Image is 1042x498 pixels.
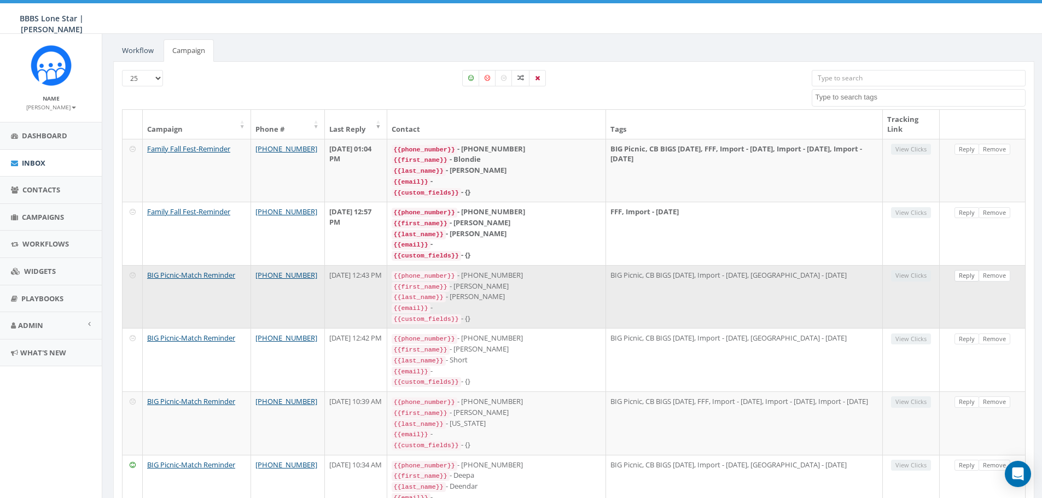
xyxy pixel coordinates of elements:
[979,333,1010,345] a: Remove
[392,302,601,313] div: -
[392,208,457,218] code: {{phone_number}}
[392,218,601,229] div: - [PERSON_NAME]
[392,461,457,471] code: {{phone_number}}
[325,139,387,202] td: [DATE] 01:04 PM
[392,282,450,292] code: {{first_name}}
[511,70,530,86] label: Mixed
[606,265,883,329] td: BIG Picnic, CB BIGS [DATE], Import - [DATE], [GEOGRAPHIC_DATA] - [DATE]
[392,441,461,450] code: {{custom_fields}}
[392,419,446,429] code: {{last_name}}
[392,177,430,187] code: {{email}}
[392,429,601,440] div: -
[251,110,325,139] th: Phone #: activate to sort column ascending
[392,418,601,429] div: - [US_STATE]
[462,70,480,86] label: Positive
[392,470,601,481] div: - Deepa
[325,391,387,455] td: [DATE] 10:39 AM
[979,460,1010,471] a: Remove
[392,481,601,492] div: - Deendar
[392,187,601,198] div: - {}
[392,334,457,344] code: {{phone_number}}
[979,207,1010,219] a: Remove
[325,328,387,391] td: [DATE] 12:42 PM
[31,45,72,86] img: Rally_Corp_Icon_1.png
[979,144,1010,155] a: Remove
[255,207,317,216] a: [PHONE_NUMBER]
[392,482,446,492] code: {{last_name}}
[392,219,450,229] code: {{first_name}}
[24,266,56,276] span: Widgets
[20,348,66,358] span: What's New
[392,207,601,218] div: - [PHONE_NUMBER]
[954,460,979,471] a: Reply
[529,70,546,86] label: Removed
[392,356,446,366] code: {{last_name}}
[255,270,317,280] a: [PHONE_NUMBER]
[392,292,446,302] code: {{last_name}}
[392,313,601,324] div: - {}
[392,430,430,440] code: {{email}}
[815,92,1025,102] textarea: Search
[392,270,601,281] div: - [PHONE_NUMBER]
[392,188,461,198] code: {{custom_fields}}
[325,110,387,139] th: Last Reply: activate to sort column ascending
[147,396,235,406] a: BIG Picnic-Match Reminder
[392,460,601,471] div: - [PHONE_NUMBER]
[255,396,317,406] a: [PHONE_NUMBER]
[22,212,64,222] span: Campaigns
[20,13,84,34] span: BBBS Lone Star | [PERSON_NAME]
[26,102,76,112] a: [PERSON_NAME]
[18,320,43,330] span: Admin
[392,396,601,407] div: - [PHONE_NUMBER]
[255,144,317,154] a: [PHONE_NUMBER]
[979,396,1010,408] a: Remove
[392,471,450,481] code: {{first_name}}
[392,344,601,355] div: - [PERSON_NAME]
[392,250,601,261] div: - {}
[392,230,446,239] code: {{last_name}}
[392,366,601,377] div: -
[392,408,450,418] code: {{first_name}}
[495,70,513,86] label: Neutral
[22,239,69,249] span: Workflows
[392,144,601,155] div: - [PHONE_NUMBER]
[606,110,883,139] th: Tags
[392,291,601,302] div: - [PERSON_NAME]
[392,281,601,292] div: - [PERSON_NAME]
[392,376,601,387] div: - {}
[883,110,940,139] th: Tracking Link
[143,110,251,139] th: Campaign: activate to sort column ascending
[392,239,601,250] div: -
[479,70,496,86] label: Negative
[147,460,235,470] a: BIG Picnic-Match Reminder
[392,345,450,355] code: {{first_name}}
[606,328,883,391] td: BIG Picnic, CB BIGS [DATE], Import - [DATE], [GEOGRAPHIC_DATA] - [DATE]
[26,103,76,111] small: [PERSON_NAME]
[255,333,317,343] a: [PHONE_NUMBER]
[325,202,387,265] td: [DATE] 12:57 PM
[812,70,1026,86] input: Type to search
[392,367,430,377] code: {{email}}
[954,270,979,282] a: Reply
[392,377,461,387] code: {{custom_fields}}
[392,314,461,324] code: {{custom_fields}}
[387,110,606,139] th: Contact
[21,294,63,303] span: Playbooks
[606,139,883,202] td: BIG Picnic, CB BIGS [DATE], FFF, Import - [DATE], Import - [DATE], Import - [DATE]
[392,397,457,407] code: {{phone_number}}
[954,333,979,345] a: Reply
[392,440,601,450] div: - {}
[113,39,162,62] a: Workflow
[392,407,601,418] div: - [PERSON_NAME]
[954,144,979,155] a: Reply
[392,229,601,239] div: - [PERSON_NAME]
[392,271,457,281] code: {{phone_number}}
[147,333,235,343] a: BIG Picnic-Match Reminder
[954,207,979,219] a: Reply
[392,303,430,313] code: {{email}}
[1005,461,1031,487] div: Open Intercom Messenger
[392,165,601,176] div: - [PERSON_NAME]
[147,207,230,216] a: Family Fall Fest-Reminder
[255,460,317,470] a: [PHONE_NUMBER]
[164,39,214,62] a: Campaign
